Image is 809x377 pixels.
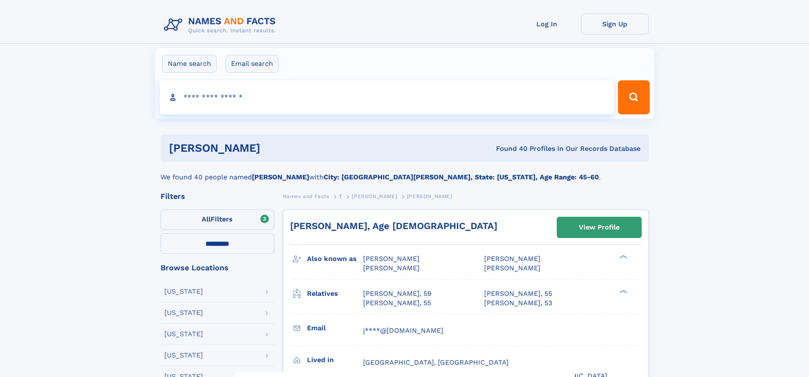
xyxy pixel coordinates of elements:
b: [PERSON_NAME] [252,173,309,181]
span: [PERSON_NAME] [363,264,420,272]
div: ❯ [617,254,628,260]
span: [PERSON_NAME] [352,193,397,199]
img: Logo Names and Facts [161,14,283,37]
a: [PERSON_NAME], 53 [484,298,552,308]
label: Filters [161,210,274,230]
a: [PERSON_NAME], 59 [363,289,431,298]
h3: Lived in [307,353,363,367]
h3: Also known as [307,252,363,266]
a: T [339,191,342,201]
div: View Profile [579,218,620,237]
a: [PERSON_NAME], Age [DEMOGRAPHIC_DATA] [290,221,497,231]
a: Log In [513,14,581,34]
div: [US_STATE] [164,288,203,295]
div: Found 40 Profiles In Our Records Database [378,144,640,153]
span: T [339,193,342,199]
input: search input [160,80,615,114]
div: ❯ [617,289,628,294]
div: We found 40 people named with . [161,162,649,182]
label: Name search [162,55,217,73]
label: Email search [226,55,279,73]
h3: Relatives [307,286,363,301]
h3: Email [307,321,363,335]
button: Search Button [618,80,649,114]
a: [PERSON_NAME], 55 [484,289,552,298]
span: [PERSON_NAME] [363,255,420,263]
span: [PERSON_NAME] [484,264,541,272]
a: Names and Facts [283,191,330,201]
div: Browse Locations [161,264,274,272]
div: [US_STATE] [164,331,203,337]
a: View Profile [557,217,641,238]
a: Sign Up [581,14,649,34]
div: [US_STATE] [164,309,203,316]
a: [PERSON_NAME] [352,191,397,201]
a: [PERSON_NAME], 55 [363,298,431,308]
div: Filters [161,193,274,200]
span: [PERSON_NAME] [407,193,452,199]
div: [US_STATE] [164,352,203,359]
b: City: [GEOGRAPHIC_DATA][PERSON_NAME], State: [US_STATE], Age Range: 45-60 [324,173,599,181]
span: [GEOGRAPHIC_DATA], [GEOGRAPHIC_DATA] [363,358,509,366]
h1: [PERSON_NAME] [169,143,378,153]
span: [PERSON_NAME] [484,255,541,263]
span: All [202,215,211,223]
